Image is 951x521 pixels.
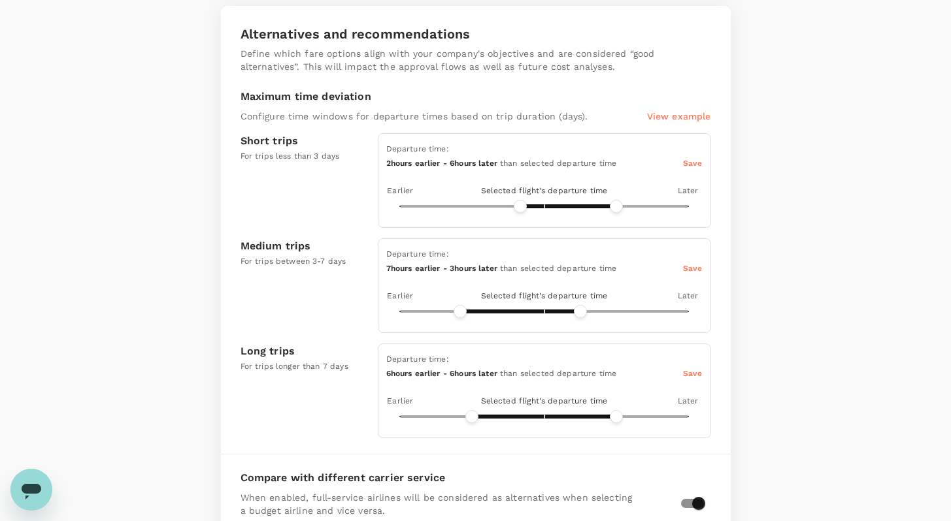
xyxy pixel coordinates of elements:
[678,396,699,407] span: Later
[241,238,311,254] p: Medium trips
[386,159,497,168] span: 2 hours earlier - 6 hours later
[241,133,299,149] p: Short trips
[678,291,699,302] span: Later
[683,159,703,168] span: Save
[241,362,348,371] span: For trips longer than 7 days
[386,144,449,153] span: Departure time:
[241,89,711,104] p: Maximum time deviation
[387,396,413,407] span: Earlier
[386,264,617,273] span: than selected departure time
[481,396,608,407] span: Selected flight's departure time
[241,110,588,123] p: Configure time windows for departure times based on trip duration (days).
[386,369,497,378] span: 6 hours earlier - 6 hours later
[241,491,633,517] p: When enabled, full-service airlines will be considered as alternatives when selecting a budget ai...
[241,47,711,73] p: Define which fare options align with your company's objectives and are considered “good alternati...
[386,355,449,364] span: Departure time:
[481,185,608,197] span: Selected flight's departure time
[387,185,413,197] span: Earlier
[241,151,340,161] span: For trips less than 3 days
[678,185,699,197] span: Later
[241,343,295,359] p: Long trips
[10,469,52,511] iframe: Button to launch messaging window
[387,291,413,302] span: Earlier
[241,257,346,266] span: For trips between 3-7 days
[683,369,703,378] span: Save
[386,264,497,273] span: 7 hours earlier - 3 hours later
[241,27,711,42] p: Alternatives and recommendations
[386,249,449,259] span: Departure time:
[386,369,617,378] span: than selected departure time
[647,110,711,123] p: View example
[386,159,617,168] span: than selected departure time
[481,291,608,302] span: Selected flight's departure time
[241,470,711,486] p: Compare with different carrier service
[683,264,703,273] span: Save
